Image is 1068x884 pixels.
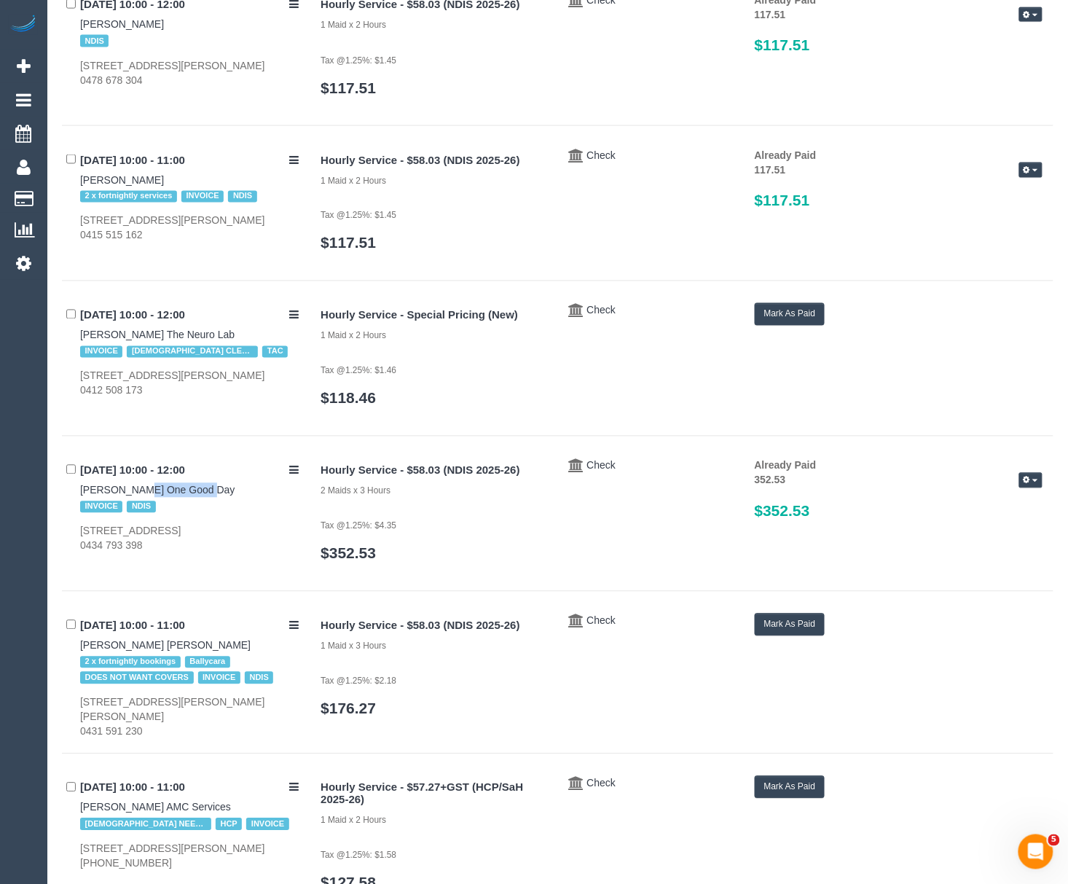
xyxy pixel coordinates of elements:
[755,776,825,799] button: Mark As Paid
[321,176,386,186] small: 1 Maid x 2 Hours
[80,485,235,496] a: [PERSON_NAME] One Good Day
[198,672,240,684] span: INVOICE
[586,778,616,789] a: Check
[586,615,616,627] a: Check
[80,657,181,668] span: 2 x fortnightly bookings
[216,818,242,830] span: HCP
[80,343,299,361] div: Tags
[321,465,546,477] h4: Hourly Service - $58.03 (NDIS 2025-26)
[321,676,396,687] small: Tax @1.25%: $2.18
[80,369,299,398] div: [STREET_ADDRESS][PERSON_NAME] 0412 508 173
[321,700,376,717] a: $176.27
[321,20,386,30] small: 1 Maid x 2 Hours
[321,641,386,652] small: 1 Maid x 3 Hours
[80,640,251,652] a: [PERSON_NAME] [PERSON_NAME]
[127,346,258,358] span: [DEMOGRAPHIC_DATA] CLEANER NEEDED
[246,818,288,830] span: INVOICE
[80,31,299,50] div: Tags
[80,346,122,358] span: INVOICE
[80,35,109,47] span: NDIS
[321,235,376,251] a: $117.51
[755,303,825,326] button: Mark As Paid
[80,695,299,739] div: [STREET_ADDRESS][PERSON_NAME][PERSON_NAME] 0431 591 230
[586,149,616,161] a: Check
[755,614,825,636] button: Mark As Paid
[262,346,288,358] span: TAC
[80,815,299,834] div: Tags
[228,191,256,203] span: NDIS
[80,672,194,684] span: DOES NOT WANT COVERS
[321,211,396,221] small: Tax @1.25%: $1.45
[80,191,177,203] span: 2 x fortnightly services
[321,486,390,496] small: 2 Maids x 3 Hours
[755,503,1043,520] h3: $352.53
[321,545,376,562] a: $352.53
[80,174,164,186] a: [PERSON_NAME]
[321,55,396,66] small: Tax @1.25%: $1.45
[321,366,396,376] small: Tax @1.25%: $1.46
[80,187,299,206] div: Tags
[321,782,546,806] h4: Hourly Service - $57.27+GST (HCP/SaH 2025-26)
[586,460,616,472] a: Check
[80,818,211,830] span: [DEMOGRAPHIC_DATA] NEEDED
[80,58,299,87] div: [STREET_ADDRESS][PERSON_NAME] 0478 678 304
[321,521,396,531] small: Tax @1.25%: $4.35
[245,672,273,684] span: NDIS
[80,18,164,30] a: [PERSON_NAME]
[755,164,786,176] strong: 117.51
[80,465,299,477] h4: [DATE] 10:00 - 12:00
[80,524,299,553] div: [STREET_ADDRESS] 0434 793 398
[755,192,1043,209] h3: $117.51
[755,9,786,20] strong: 117.51
[321,815,386,826] small: 1 Maid x 2 Hours
[755,36,1043,53] h3: $117.51
[321,850,396,861] small: Tax @1.25%: $1.58
[755,149,817,161] strong: Already Paid
[80,498,299,517] div: Tags
[80,802,231,813] a: [PERSON_NAME] AMC Services
[80,214,299,243] div: [STREET_ADDRESS][PERSON_NAME] 0415 515 162
[1018,834,1053,869] iframe: Intercom live chat
[80,842,299,871] div: [STREET_ADDRESS][PERSON_NAME] [PHONE_NUMBER]
[80,653,299,688] div: Tags
[1048,834,1060,846] span: 5
[80,154,299,167] h4: [DATE] 10:00 - 11:00
[80,782,299,794] h4: [DATE] 10:00 - 11:00
[321,79,376,96] a: $117.51
[586,305,616,316] a: Check
[321,331,386,341] small: 1 Maid x 2 Hours
[321,310,546,322] h4: Hourly Service - Special Pricing (New)
[80,310,299,322] h4: [DATE] 10:00 - 12:00
[321,620,546,633] h4: Hourly Service - $58.03 (NDIS 2025-26)
[755,460,817,472] strong: Already Paid
[80,620,299,633] h4: [DATE] 10:00 - 11:00
[80,501,122,513] span: INVOICE
[321,154,546,167] h4: Hourly Service - $58.03 (NDIS 2025-26)
[321,390,376,407] a: $118.46
[80,329,235,341] a: [PERSON_NAME] The Neuro Lab
[9,15,38,35] img: Automaid Logo
[127,501,155,513] span: NDIS
[185,657,230,668] span: Ballycara
[181,191,224,203] span: INVOICE
[755,474,786,486] strong: 352.53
